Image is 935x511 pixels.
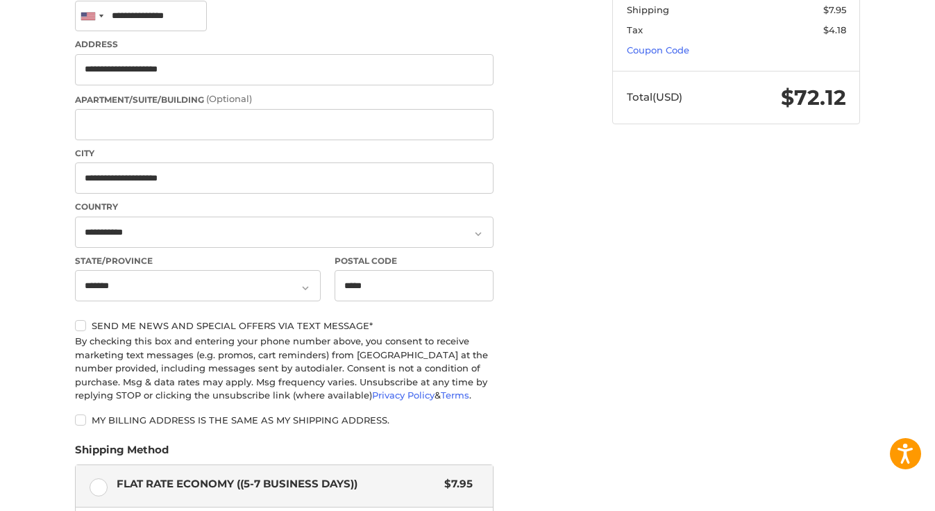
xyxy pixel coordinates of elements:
span: Total (USD) [627,90,682,103]
legend: Shipping Method [75,442,169,464]
span: $4.18 [823,24,846,35]
span: $72.12 [781,85,846,110]
div: United States: +1 [76,1,108,31]
label: State/Province [75,255,321,267]
span: Shipping [627,4,669,15]
label: Send me news and special offers via text message* [75,320,494,331]
span: $7.95 [823,4,846,15]
a: Privacy Policy [372,389,435,401]
label: My billing address is the same as my shipping address. [75,414,494,426]
small: (Optional) [206,93,252,104]
div: By checking this box and entering your phone number above, you consent to receive marketing text ... [75,335,494,403]
label: Country [75,201,494,213]
label: Apartment/Suite/Building [75,92,494,106]
label: Address [75,38,494,51]
span: $7.95 [437,476,473,492]
label: City [75,147,494,160]
a: Coupon Code [627,44,689,56]
a: Terms [441,389,469,401]
label: Postal Code [335,255,494,267]
span: Tax [627,24,643,35]
span: Flat Rate Economy ((5-7 Business Days)) [117,476,438,492]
